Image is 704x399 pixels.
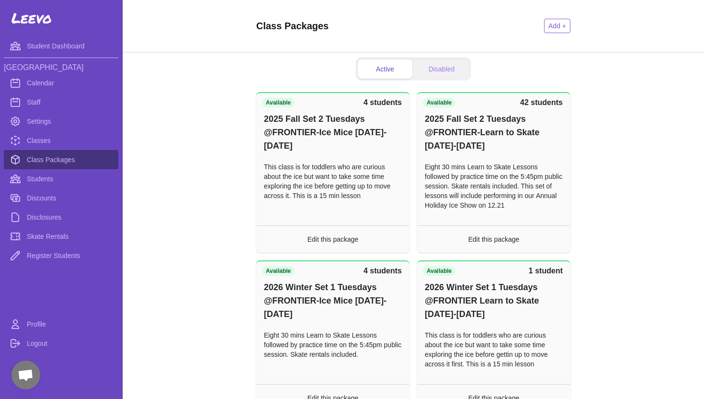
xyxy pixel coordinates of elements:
[360,275,402,286] p: 4 students
[425,112,563,153] span: 2025 Fall Set 2 Tuesdays @FRONTIER-Learn to Skate [DATE]-[DATE]
[262,98,295,107] span: Available
[4,131,118,150] a: Classes
[516,97,563,108] p: 42 students
[264,112,402,153] span: 2025 Fall Set 2 Tuesdays @FRONTIER-Ice Mice [DATE]-[DATE]
[4,169,118,188] a: Students
[4,62,118,73] h3: [GEOGRAPHIC_DATA]
[11,361,40,389] div: Open chat
[4,150,118,169] a: Class Packages
[4,36,118,56] a: Student Dashboard
[542,19,570,33] button: Add +
[264,162,402,200] p: This class is for toddlers who are curious about the ice but want to take some time exploring the...
[425,290,563,330] span: 2026 Winter Set 1 Tuesdays @FRONTIER Learn to Skate [DATE]-[DATE]
[425,162,563,220] p: Eight 30 mins Learn to Skate Lessons followed by practice time on the 5:45pm public session. Skat...
[425,340,563,388] p: This class is for toddlers who are curious about the ice but want to take some time exploring the...
[423,276,456,285] span: Available
[358,59,412,79] button: Active
[423,98,456,107] span: Available
[4,246,118,265] a: Register Students
[11,10,52,27] span: Leevo
[4,188,118,208] a: Discounts
[264,290,402,330] span: 2026 Winter Set 1 Tuesdays @FRONTIER-Ice Mice [DATE]-[DATE]
[4,334,118,353] a: Logout
[4,73,118,93] a: Calendar
[527,275,563,286] p: 1 student
[4,208,118,227] a: Disclosures
[4,112,118,131] a: Settings
[360,97,402,108] p: 4 students
[303,245,363,253] a: Edit this package
[256,92,409,262] button: Available4 students2025 Fall Set 2 Tuesdays @FRONTIER-Ice Mice [DATE]-[DATE]This class is for tod...
[262,276,295,285] span: Available
[414,59,469,79] button: Disabled
[4,227,118,246] a: Skate Rentals
[417,92,570,262] button: Available42 students2025 Fall Set 2 Tuesdays @FRONTIER-Learn to Skate [DATE]-[DATE]Eight 30 mins ...
[4,315,118,334] a: Profile
[464,245,524,253] a: Edit this package
[4,93,118,112] a: Staff
[264,340,402,369] p: Eight 30 mins Learn to Skate Lessons followed by practice time on the 5:45pm public session. Skat...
